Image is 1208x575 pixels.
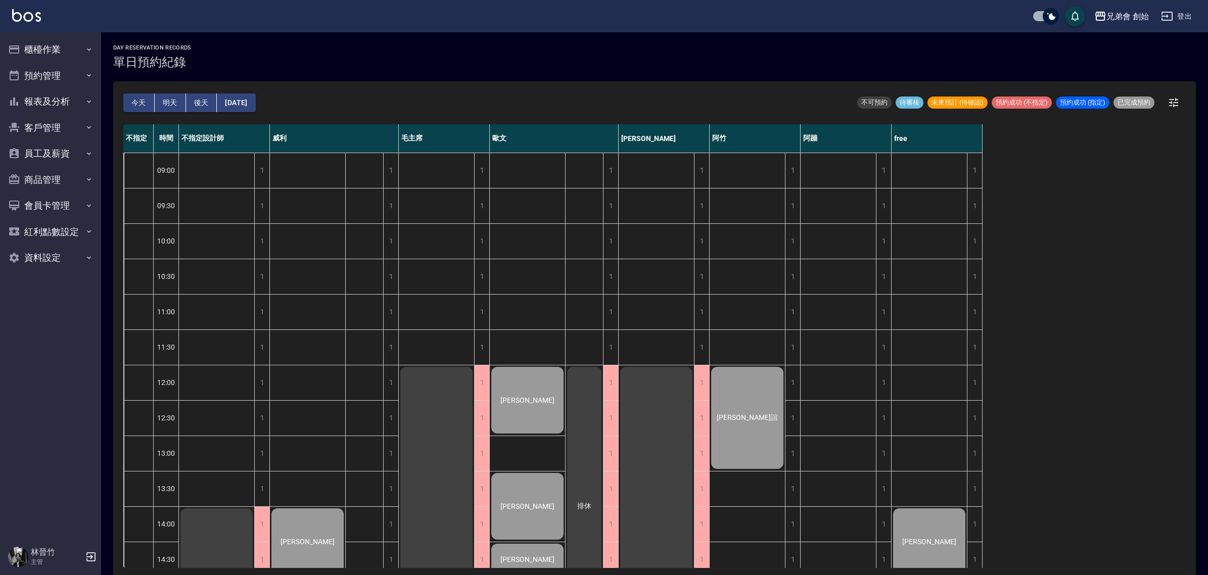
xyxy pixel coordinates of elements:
div: 不指定設計師 [179,124,270,153]
div: 1 [603,295,618,329]
div: 1 [876,401,891,436]
div: 1 [785,295,800,329]
div: 1 [876,507,891,542]
div: 12:00 [154,365,179,400]
div: 1 [474,401,489,436]
div: 1 [694,330,709,365]
span: [PERSON_NAME] [498,396,556,404]
div: 1 [254,507,269,542]
div: 1 [383,471,398,506]
div: [PERSON_NAME] [619,124,710,153]
span: 排休 [575,502,593,511]
div: 1 [474,471,489,506]
span: 未來預訂 (待確認) [927,98,988,107]
div: 09:30 [154,188,179,223]
div: 1 [785,471,800,506]
span: [PERSON_NAME] [498,555,556,563]
div: 1 [785,224,800,259]
button: 資料設定 [4,245,97,271]
div: 1 [694,507,709,542]
img: Person [8,547,28,567]
div: 1 [785,436,800,471]
button: 員工及薪資 [4,140,97,167]
div: 1 [254,259,269,294]
div: 1 [603,259,618,294]
button: 紅利點數設定 [4,219,97,245]
button: 櫃檯作業 [4,36,97,63]
div: 威利 [270,124,399,153]
div: 1 [876,188,891,223]
span: 預約成功 (不指定) [992,98,1052,107]
div: 1 [876,471,891,506]
div: 1 [967,295,982,329]
button: 明天 [155,93,186,112]
img: Logo [12,9,41,22]
div: 1 [474,224,489,259]
div: 11:00 [154,294,179,329]
div: 1 [603,153,618,188]
div: 1 [603,224,618,259]
div: 1 [474,365,489,400]
div: 11:30 [154,329,179,365]
div: 1 [967,330,982,365]
div: 毛主席 [399,124,490,153]
div: 13:00 [154,436,179,471]
div: 1 [603,471,618,506]
div: 13:30 [154,471,179,506]
button: 今天 [123,93,155,112]
span: [PERSON_NAME] [498,502,556,510]
div: 阿竹 [710,124,801,153]
div: 1 [785,401,800,436]
div: 1 [967,188,982,223]
div: 1 [474,330,489,365]
div: 1 [603,330,618,365]
h5: 林晉竹 [31,547,82,557]
div: 1 [785,365,800,400]
div: 1 [876,436,891,471]
button: 報表及分析 [4,88,97,115]
button: 預約管理 [4,63,97,89]
span: [PERSON_NAME] [900,538,958,546]
div: 14:00 [154,506,179,542]
div: 兄弟會 創始 [1106,10,1149,23]
div: 1 [694,153,709,188]
span: 預約成功 (指定) [1056,98,1109,107]
div: 不指定 [123,124,154,153]
span: 待審核 [896,98,923,107]
div: 1 [474,295,489,329]
div: 1 [254,295,269,329]
div: 1 [254,471,269,506]
div: 1 [254,365,269,400]
div: 10:00 [154,223,179,259]
span: 已完成預約 [1113,98,1154,107]
button: 兄弟會 創始 [1090,6,1153,27]
button: 後天 [186,93,217,112]
div: 1 [254,436,269,471]
div: 1 [694,401,709,436]
div: 1 [254,224,269,259]
div: 1 [694,259,709,294]
div: 1 [383,259,398,294]
div: 1 [383,153,398,188]
div: 1 [383,401,398,436]
div: 1 [254,401,269,436]
div: 12:30 [154,400,179,436]
div: 1 [967,436,982,471]
div: 1 [694,436,709,471]
div: 1 [383,436,398,471]
button: 商品管理 [4,167,97,193]
div: 1 [967,365,982,400]
div: 1 [876,224,891,259]
span: [PERSON_NAME]誼 [715,413,780,422]
h2: day Reservation records [113,44,192,51]
div: 1 [967,259,982,294]
div: 歐文 [490,124,619,153]
div: 1 [474,188,489,223]
div: 1 [967,507,982,542]
div: 1 [383,224,398,259]
div: 1 [603,188,618,223]
div: 1 [785,507,800,542]
div: 1 [383,365,398,400]
div: 1 [876,259,891,294]
div: 1 [474,507,489,542]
